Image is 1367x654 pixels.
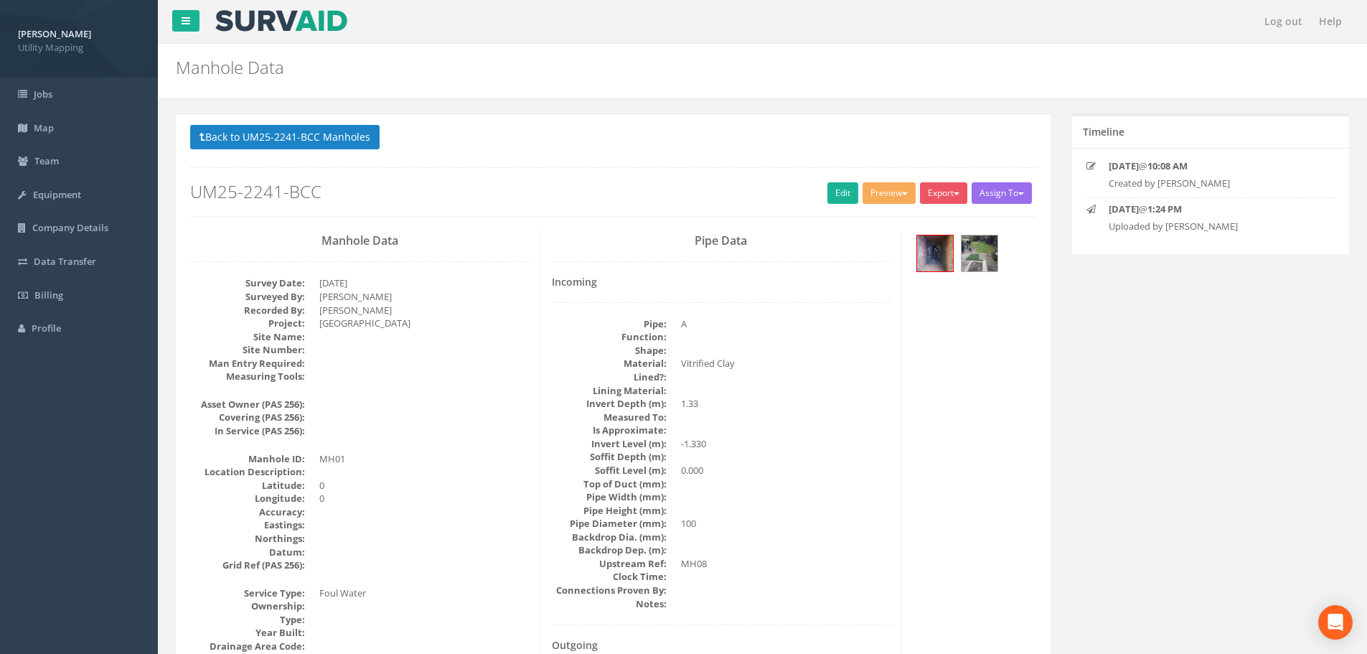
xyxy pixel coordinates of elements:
dd: 100 [681,517,891,531]
dd: [PERSON_NAME] [319,290,530,304]
button: Assign To [972,182,1032,204]
dt: Man Entry Required: [190,357,305,370]
dt: Pipe Width (mm): [552,490,667,504]
span: Billing [34,289,63,302]
dt: Pipe Diameter (mm): [552,517,667,531]
dt: Soffit Depth (m): [552,450,667,464]
dt: Eastings: [190,518,305,532]
dd: A [681,317,891,331]
dt: Is Approximate: [552,424,667,437]
dt: Backdrop Dep. (m): [552,543,667,557]
dt: Site Number: [190,343,305,357]
img: c4bd7958-c8a9-e4a6-d965-1db84a2e2adf_1beee21b-148e-1a1a-71ba-52f09a6740ef_thumb.jpg [962,235,997,271]
dt: Year Built: [190,626,305,640]
dd: 1.33 [681,397,891,411]
p: @ [1109,159,1312,173]
dt: Drainage Area Code: [190,640,305,653]
span: Jobs [34,88,52,101]
dd: Vitrified Clay [681,357,891,370]
dt: Type: [190,613,305,627]
dt: Longitude: [190,492,305,505]
dt: Datum: [190,546,305,559]
dt: Material: [552,357,667,370]
dd: Foul Water [319,587,530,600]
h4: Outgoing [552,640,891,650]
strong: [PERSON_NAME] [18,27,91,40]
dd: 0 [319,479,530,492]
p: Created by [PERSON_NAME] [1109,177,1312,190]
h2: Manhole Data [176,58,1150,77]
span: Map [34,121,54,134]
dt: Connections Proven By: [552,584,667,597]
a: Edit [827,182,858,204]
span: Profile [32,322,61,335]
dt: Invert Level (m): [552,437,667,451]
dt: Backdrop Dia. (mm): [552,531,667,544]
strong: 10:08 AM [1147,159,1188,172]
dt: Top of Duct (mm): [552,477,667,491]
div: Open Intercom Messenger [1318,605,1353,640]
dt: Northings: [190,532,305,546]
a: [PERSON_NAME] Utility Mapping [18,24,140,54]
dt: Service Type: [190,587,305,600]
dt: Grid Ref (PAS 256): [190,559,305,572]
span: Team [34,154,59,167]
h3: Pipe Data [552,235,891,248]
dt: Location Description: [190,465,305,479]
dt: Upstream Ref: [552,557,667,571]
dd: [PERSON_NAME] [319,304,530,317]
dd: 0 [319,492,530,505]
button: Export [920,182,967,204]
dd: -1.330 [681,437,891,451]
dt: Function: [552,330,667,344]
button: Preview [863,182,916,204]
dd: MH08 [681,557,891,571]
span: Company Details [32,221,108,234]
dt: Measured To: [552,411,667,424]
dt: Recorded By: [190,304,305,317]
dt: Latitude: [190,479,305,492]
span: Utility Mapping [18,41,140,55]
button: Back to UM25-2241-BCC Manholes [190,125,380,149]
dt: Asset Owner (PAS 256): [190,398,305,411]
dt: Clock Time: [552,570,667,584]
strong: [DATE] [1109,159,1139,172]
dd: MH01 [319,452,530,466]
dt: Covering (PAS 256): [190,411,305,424]
img: c4bd7958-c8a9-e4a6-d965-1db84a2e2adf_2a0efa44-8bef-e3a8-d343-37279be79cfc_thumb.jpg [917,235,953,271]
dt: Survey Date: [190,276,305,290]
dt: Notes: [552,597,667,611]
dt: Invert Depth (m): [552,397,667,411]
span: Data Transfer [34,255,96,268]
dt: Ownership: [190,599,305,613]
dt: Pipe: [552,317,667,331]
dt: In Service (PAS 256): [190,424,305,438]
strong: 1:24 PM [1147,202,1182,215]
dt: Measuring Tools: [190,370,305,383]
p: @ [1109,202,1312,216]
h3: Manhole Data [190,235,530,248]
dt: Soffit Level (m): [552,464,667,477]
h5: Timeline [1083,126,1124,137]
strong: [DATE] [1109,202,1139,215]
dd: [GEOGRAPHIC_DATA] [319,317,530,330]
dt: Accuracy: [190,505,305,519]
dt: Site Name: [190,330,305,344]
h2: UM25-2241-BCC [190,182,1036,201]
dt: Manhole ID: [190,452,305,466]
dt: Pipe Height (mm): [552,504,667,518]
dd: 0.000 [681,464,891,477]
h4: Incoming [552,276,891,287]
dt: Shape: [552,344,667,358]
dt: Lined?: [552,370,667,384]
dt: Project: [190,317,305,330]
span: Equipment [33,188,81,201]
dt: Lining Material: [552,384,667,398]
p: Uploaded by [PERSON_NAME] [1109,220,1312,233]
dt: Surveyed By: [190,290,305,304]
dd: [DATE] [319,276,530,290]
